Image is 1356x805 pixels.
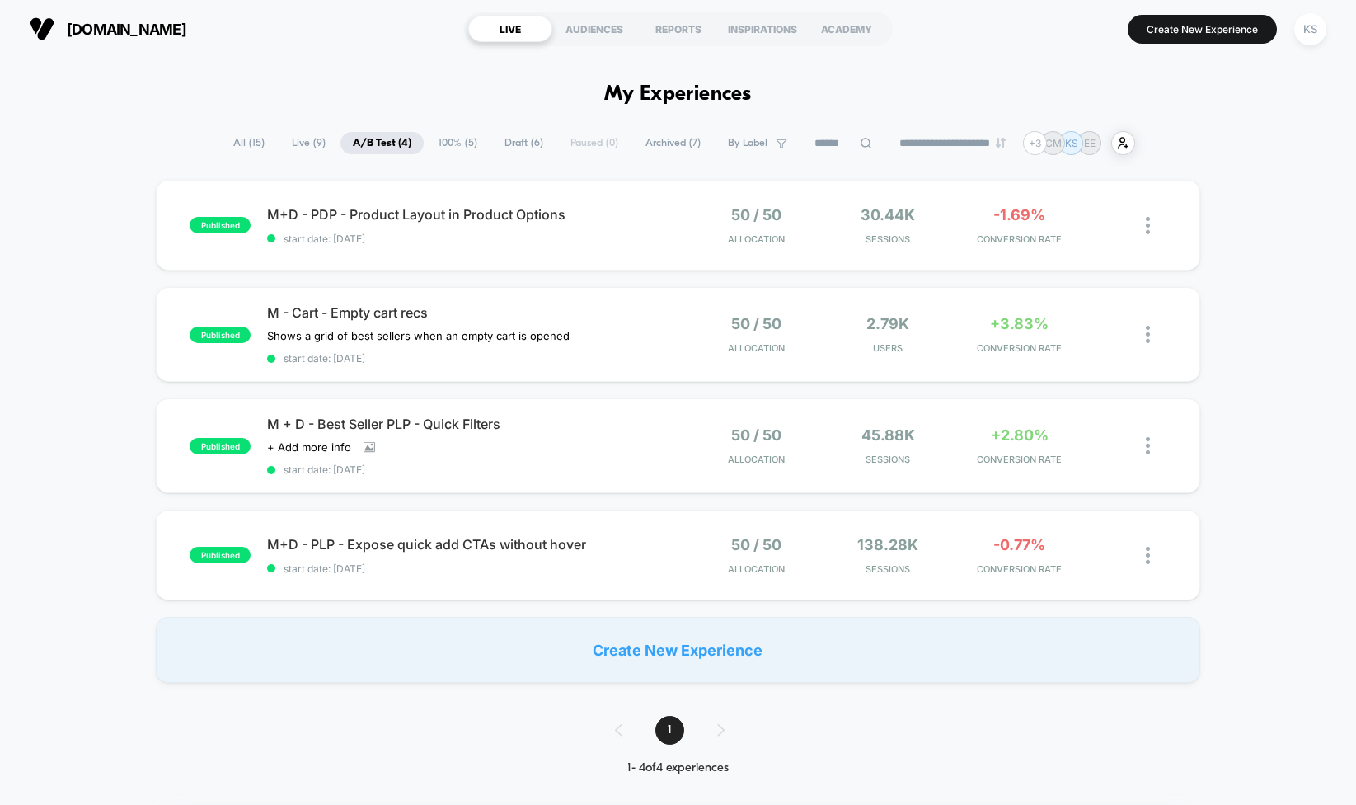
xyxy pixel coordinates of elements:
span: Draft ( 6 ) [492,132,556,154]
img: close [1146,326,1150,343]
p: CM [1045,137,1062,149]
span: start date: [DATE] [267,352,678,365]
span: By Label [728,137,767,149]
img: end [996,138,1006,148]
div: 1 - 4 of 4 experiences [598,761,758,775]
span: published [190,438,251,454]
h1: My Experiences [604,82,752,106]
span: +3.83% [990,315,1049,332]
span: [DOMAIN_NAME] [67,21,186,38]
span: 50 / 50 [731,426,781,444]
div: Create New Experience [156,617,1200,683]
span: -1.69% [993,206,1045,224]
img: close [1146,437,1150,454]
span: 30.44k [861,206,915,224]
span: M+D - PDP - Product Layout in Product Options [267,206,678,223]
span: start date: [DATE] [267,563,678,575]
span: 50 / 50 [731,536,781,553]
button: [DOMAIN_NAME] [25,16,191,42]
img: Visually logo [30,16,54,41]
div: KS [1294,13,1326,45]
span: Allocation [728,342,785,354]
span: published [190,327,251,343]
span: Archived ( 7 ) [633,132,713,154]
span: Users [827,342,950,354]
span: CONVERSION RATE [958,563,1081,575]
img: close [1146,217,1150,234]
span: Shows a grid of best sellers when an empty cart is opened [267,329,570,342]
div: + 3 [1023,131,1047,155]
p: EE [1084,137,1096,149]
span: M+D - PLP - Expose quick add CTAs without hover [267,536,678,553]
span: M + D - Best Seller PLP - Quick Filters [267,416,678,432]
div: AUDIENCES [552,16,636,42]
button: Create New Experience [1128,15,1277,44]
span: CONVERSION RATE [958,342,1081,354]
span: + Add more info [267,440,351,454]
span: 138.28k [857,536,918,553]
span: CONVERSION RATE [958,454,1081,465]
span: Sessions [827,454,950,465]
span: 50 / 50 [731,315,781,332]
div: ACADEMY [805,16,889,42]
span: A/B Test ( 4 ) [340,132,424,154]
span: published [190,217,251,233]
span: 1 [655,716,684,745]
span: +2.80% [991,426,1049,444]
span: 45.88k [861,426,915,444]
span: Sessions [827,563,950,575]
span: All ( 15 ) [221,132,277,154]
button: KS [1289,12,1331,46]
span: Allocation [728,233,785,245]
div: REPORTS [636,16,720,42]
span: start date: [DATE] [267,233,678,245]
p: KS [1065,137,1078,149]
span: 2.79k [866,315,909,332]
span: published [190,547,251,563]
img: close [1146,547,1150,564]
span: Live ( 9 ) [279,132,338,154]
span: 100% ( 5 ) [426,132,490,154]
span: CONVERSION RATE [958,233,1081,245]
span: start date: [DATE] [267,464,678,476]
div: LIVE [468,16,552,42]
div: INSPIRATIONS [720,16,805,42]
span: 50 / 50 [731,206,781,224]
span: -0.77% [993,536,1045,553]
span: Allocation [728,563,785,575]
span: Allocation [728,454,785,465]
span: M - Cart - Empty cart recs [267,304,678,321]
span: Sessions [827,233,950,245]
